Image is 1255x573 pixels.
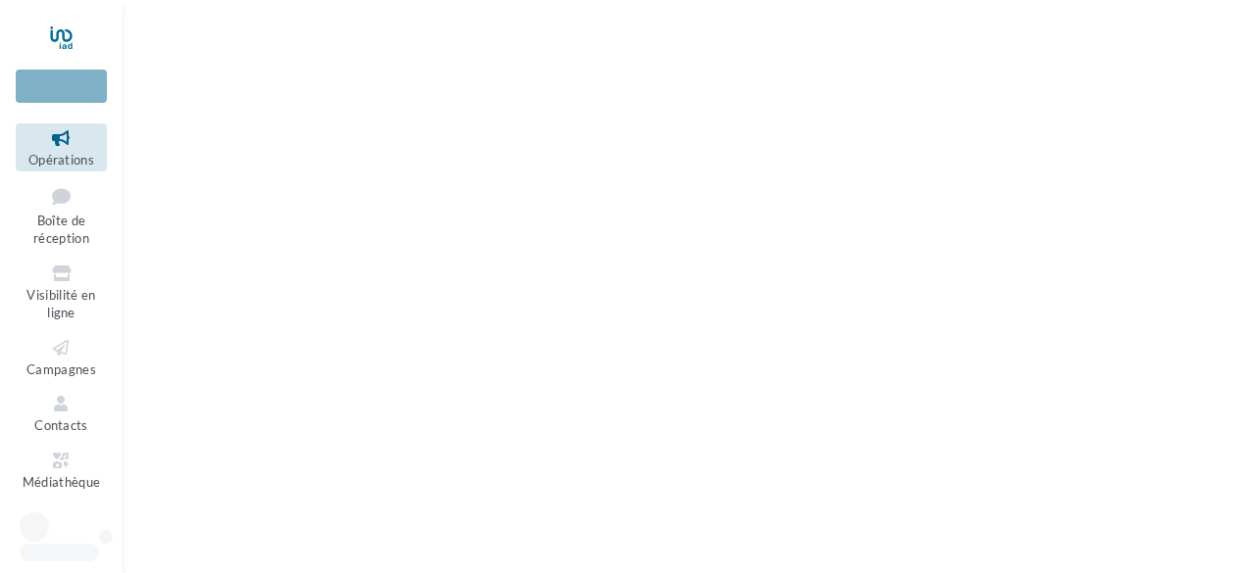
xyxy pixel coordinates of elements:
a: Visibilité en ligne [16,259,107,325]
span: Médiathèque [23,474,101,490]
a: Boîte de réception [16,179,107,251]
a: Opérations [16,123,107,171]
a: Campagnes [16,333,107,381]
div: Nouvelle campagne [16,70,107,103]
span: Opérations [28,152,94,167]
a: Calendrier [16,501,107,549]
a: Contacts [16,389,107,437]
span: Campagnes [26,361,96,377]
span: Visibilité en ligne [26,287,95,321]
span: Contacts [34,417,88,433]
a: Médiathèque [16,446,107,494]
span: Boîte de réception [33,213,89,247]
